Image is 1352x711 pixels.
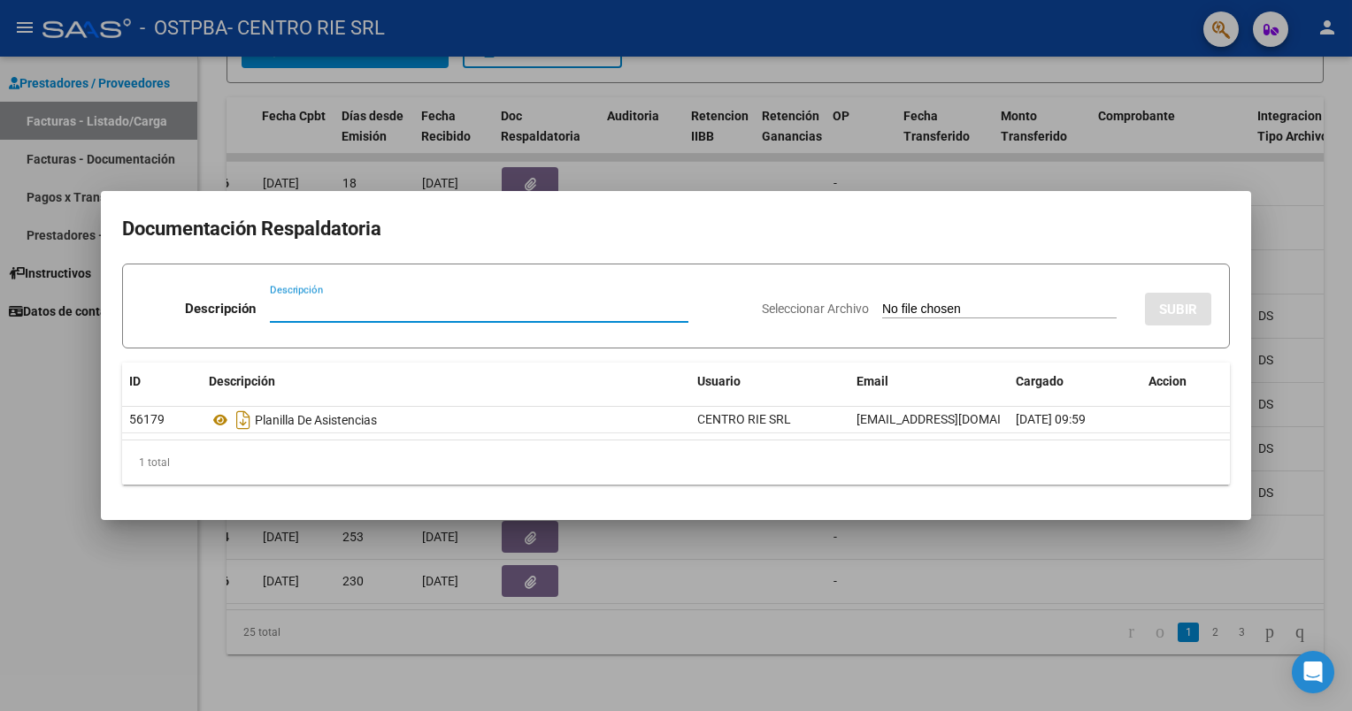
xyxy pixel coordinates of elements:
span: ID [129,374,141,388]
datatable-header-cell: Usuario [690,363,849,401]
datatable-header-cell: Email [849,363,1009,401]
h2: Documentación Respaldatoria [122,212,1230,246]
datatable-header-cell: Cargado [1009,363,1141,401]
span: SUBIR [1159,302,1197,317]
span: [DATE] 09:59 [1016,412,1086,426]
span: Seleccionar Archivo [762,302,869,316]
span: Descripción [209,374,275,388]
span: 56179 [129,412,165,426]
i: Descargar documento [232,406,255,434]
span: CENTRO RIE SRL [697,412,791,426]
p: Descripción [185,299,256,319]
div: Planilla De Asistencias [209,406,683,434]
datatable-header-cell: Accion [1141,363,1230,401]
datatable-header-cell: Descripción [202,363,690,401]
span: Email [857,374,888,388]
div: 1 total [122,440,1230,485]
span: Usuario [697,374,741,388]
datatable-header-cell: ID [122,363,202,401]
button: SUBIR [1145,293,1211,325]
span: Cargado [1016,374,1064,388]
span: Accion [1148,374,1187,388]
div: Open Intercom Messenger [1292,651,1334,693]
span: [EMAIL_ADDRESS][DOMAIN_NAME] [857,412,1053,426]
